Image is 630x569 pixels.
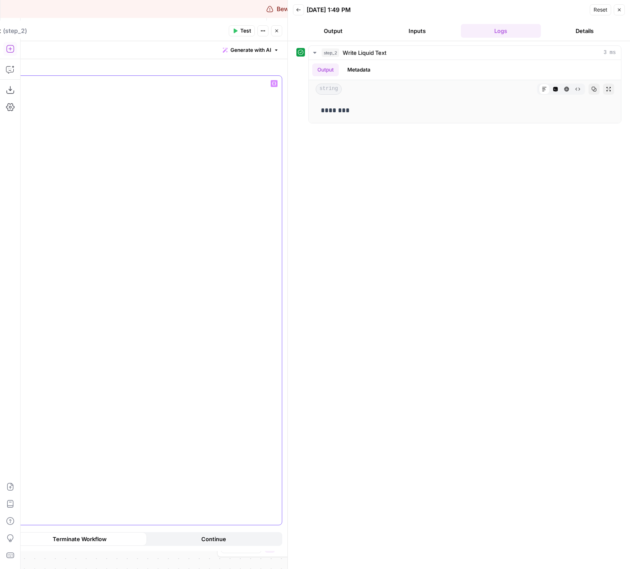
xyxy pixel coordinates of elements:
span: Terminate Workflow [53,535,107,543]
span: Test [240,27,251,35]
button: Output [312,63,339,76]
button: Test [229,25,255,36]
button: Metadata [342,63,376,76]
span: Continue [201,535,226,543]
button: Logs [461,24,541,38]
button: Output [293,24,373,38]
button: Details [544,24,625,38]
span: 3 ms [603,49,616,57]
span: Reset [594,6,607,14]
button: Generate with AI [219,45,282,56]
div: 3 ms [309,60,621,123]
button: Reset [590,4,611,15]
span: ( step_2 ) [3,27,27,35]
button: Inputs [377,24,457,38]
span: Write Liquid Text [343,48,386,57]
button: Continue [147,532,281,546]
span: step_2 [322,48,339,57]
div: Beware! You are in production! [266,5,364,13]
span: string [316,84,342,95]
button: 3 ms [309,46,621,60]
span: Generate with AI [230,46,271,54]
